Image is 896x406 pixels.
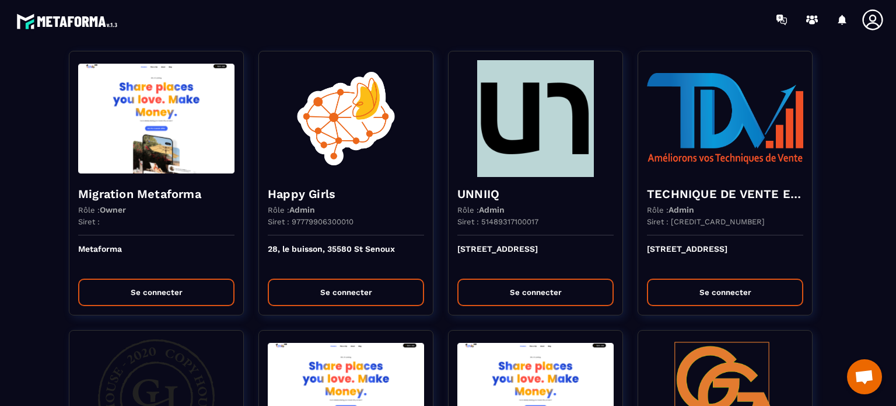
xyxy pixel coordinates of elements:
p: Siret : [CREDIT_CARD_NUMBER] [647,217,765,226]
span: Admin [289,205,315,214]
button: Se connecter [78,279,235,306]
p: Rôle : [647,205,694,214]
p: [STREET_ADDRESS] [457,244,614,270]
img: funnel-background [268,60,424,177]
div: Ouvrir le chat [847,359,882,394]
button: Se connecter [457,279,614,306]
p: Siret : 97779906300010 [268,217,353,226]
h4: Migration Metaforma [78,186,235,202]
span: Admin [479,205,505,214]
span: Admin [668,205,694,214]
p: [STREET_ADDRESS] [647,244,803,270]
p: Rôle : [457,205,505,214]
p: Siret : [78,217,100,226]
span: Owner [100,205,126,214]
p: Rôle : [268,205,315,214]
img: funnel-background [457,60,614,177]
img: logo [16,11,121,32]
p: 28, le buisson, 35580 St Senoux [268,244,424,270]
p: Metaforma [78,244,235,270]
img: funnel-background [78,60,235,177]
button: Se connecter [268,279,424,306]
h4: TECHNIQUE DE VENTE EDITION [647,186,803,202]
button: Se connecter [647,279,803,306]
h4: Happy Girls [268,186,424,202]
p: Siret : 51489317100017 [457,217,538,226]
p: Rôle : [78,205,126,214]
img: funnel-background [647,60,803,177]
h4: UNNIIQ [457,186,614,202]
